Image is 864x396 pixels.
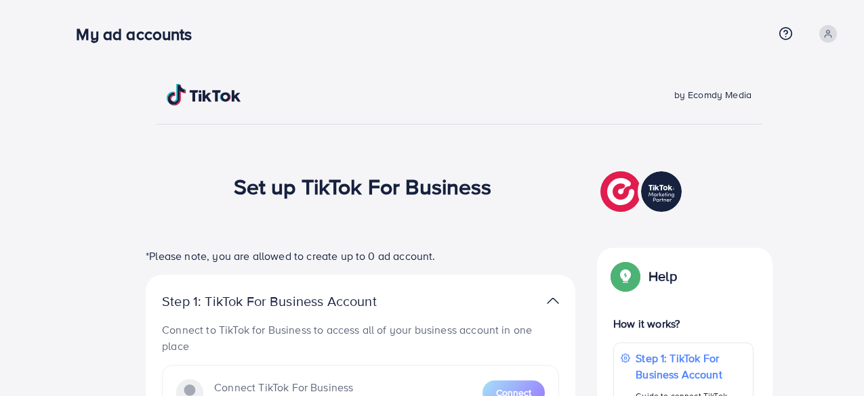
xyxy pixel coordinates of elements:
img: TikTok partner [547,291,559,311]
span: by Ecomdy Media [674,88,752,102]
p: How it works? [613,315,754,332]
h1: Set up TikTok For Business [234,173,492,199]
p: *Please note, you are allowed to create up to 0 ad account. [146,248,575,264]
img: Popup guide [613,264,638,288]
h3: My ad accounts [76,24,203,44]
p: Step 1: TikTok For Business Account [162,293,419,309]
p: Help [649,268,677,284]
img: TikTok [167,84,241,106]
p: Step 1: TikTok For Business Account [636,350,746,382]
img: TikTok partner [600,168,685,215]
